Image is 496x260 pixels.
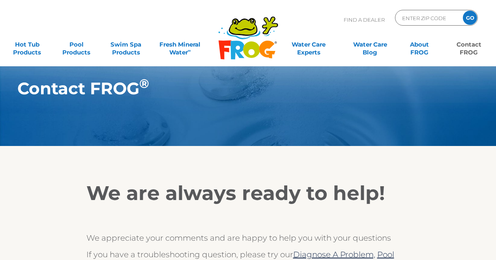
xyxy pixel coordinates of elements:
a: Diagnose A Problem, [293,250,375,259]
h1: Contact FROG [17,79,442,98]
a: Hot TubProducts [8,37,46,52]
a: Water CareBlog [351,37,389,52]
sup: ® [139,76,149,91]
a: Swim SpaProducts [107,37,145,52]
a: AboutFROG [400,37,438,52]
a: Fresh MineralWater∞ [156,37,204,52]
a: ContactFROG [450,37,488,52]
h2: We are always ready to help! [86,181,410,205]
a: PoolProducts [57,37,95,52]
p: We appreciate your comments and are happy to help you with your questions [86,232,410,244]
p: Find A Dealer [344,10,385,30]
sup: ∞ [188,48,191,53]
a: Water CareExperts [277,37,340,52]
input: GO [463,11,477,25]
input: Zip Code Form [401,12,455,24]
